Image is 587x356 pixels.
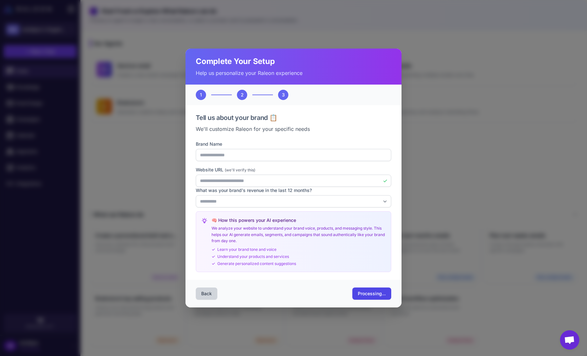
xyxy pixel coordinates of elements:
[212,225,386,244] p: We analyze your website to understand your brand voice, products, and messaging style. This helps...
[196,125,391,133] p: We'll customize Raleon for your specific needs
[560,330,579,350] div: Open chat
[212,217,386,224] h4: 🧠 How this powers your AI experience
[196,288,217,300] button: Back
[196,90,206,100] div: 1
[212,247,386,252] div: Learn your brand tone and voice
[196,113,391,123] h3: Tell us about your brand 📋
[352,288,391,300] button: Processing...
[196,166,391,173] label: Website URL
[212,254,386,260] div: Understand your products and services
[196,69,391,77] p: Help us personalize your Raleon experience
[237,90,247,100] div: 2
[196,141,391,148] label: Brand Name
[278,90,288,100] div: 3
[383,177,387,185] div: ✓
[225,168,255,172] span: (we'll verify this)
[358,290,386,297] span: Processing...
[212,261,386,267] div: Generate personalized content suggestions
[196,56,391,67] h2: Complete Your Setup
[196,187,391,194] label: What was your brand's revenue in the last 12 months?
